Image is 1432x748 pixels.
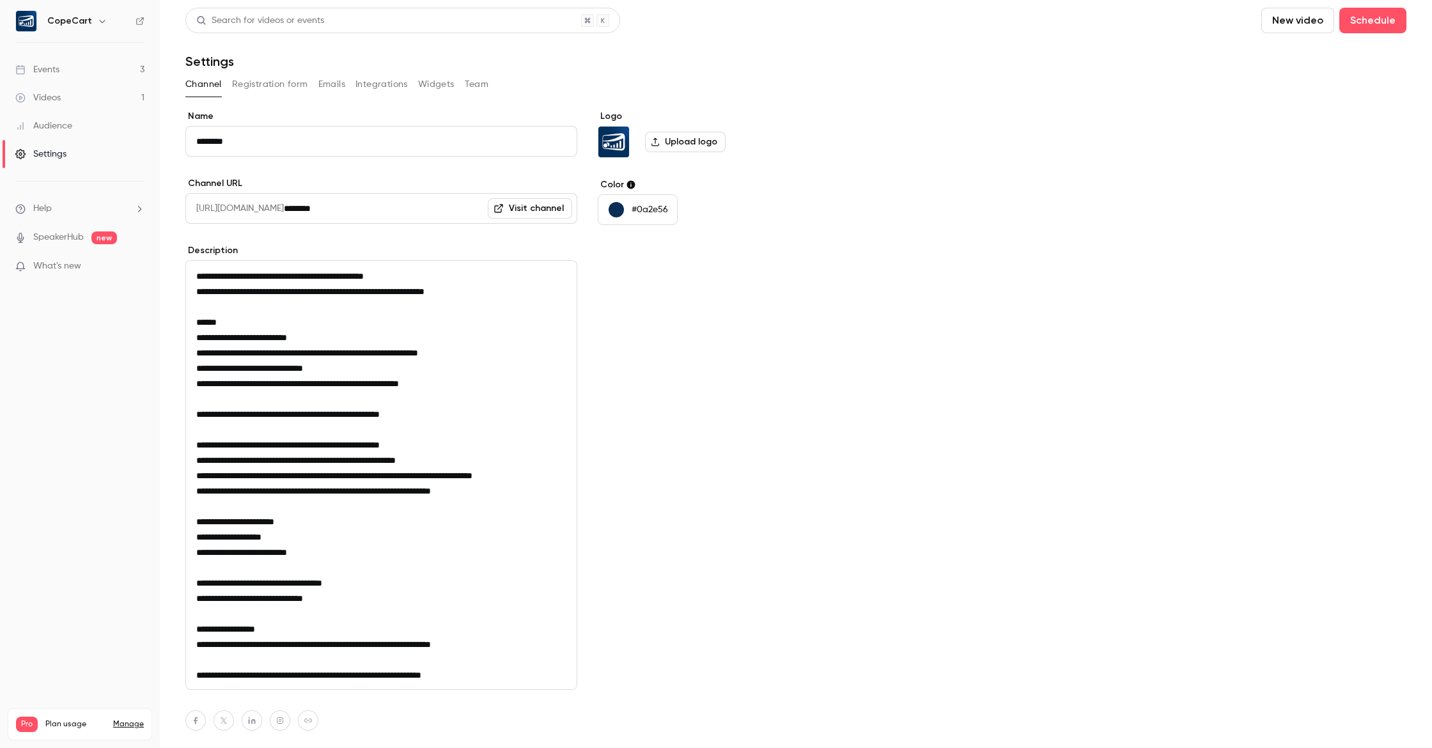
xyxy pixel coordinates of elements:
span: Pro [16,717,38,732]
span: What's new [33,260,81,273]
img: CopeCart [598,127,629,157]
button: Integrations [355,74,408,95]
li: help-dropdown-opener [15,202,144,215]
button: Team [465,74,489,95]
div: Events [15,63,59,76]
p: #0a2e56 [632,203,668,216]
span: [URL][DOMAIN_NAME] [185,193,284,224]
button: Emails [318,74,345,95]
label: Name [185,110,577,123]
div: Audience [15,120,72,132]
a: Manage [113,719,144,729]
a: Visit channel [488,198,572,219]
a: SpeakerHub [33,231,84,244]
section: Logo [598,110,794,158]
span: Plan usage [45,719,105,729]
label: Channel URL [185,177,577,190]
div: Settings [15,148,66,160]
button: Widgets [418,74,455,95]
label: Logo [598,110,794,123]
label: Description [185,244,577,257]
img: CopeCart [16,11,36,31]
label: Upload logo [645,132,726,152]
h6: CopeCart [47,15,92,27]
h1: Settings [185,54,234,69]
div: Search for videos or events [196,14,324,27]
button: #0a2e56 [598,194,678,225]
span: Help [33,202,52,215]
div: Videos [15,91,61,104]
span: new [91,231,117,244]
button: Registration form [232,74,308,95]
button: Schedule [1339,8,1406,33]
button: Channel [185,74,222,95]
button: New video [1261,8,1334,33]
label: Color [598,178,794,191]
